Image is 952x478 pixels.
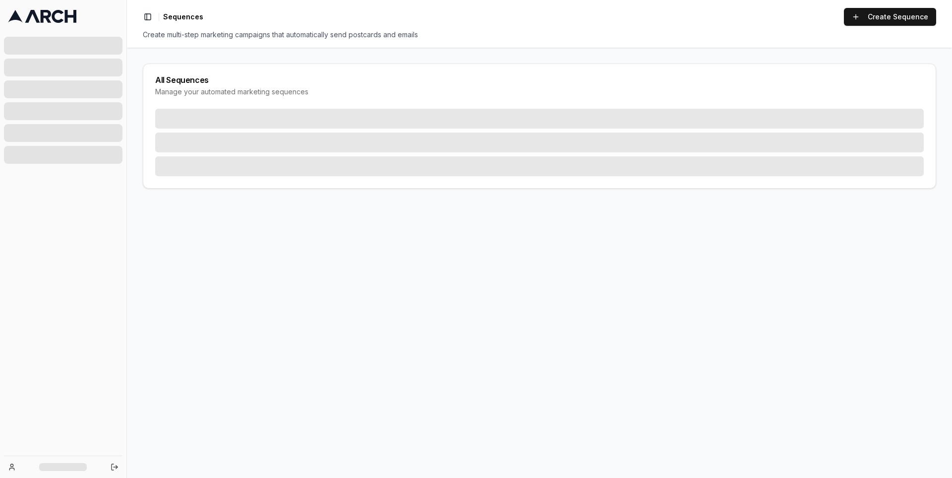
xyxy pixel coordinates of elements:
a: Create Sequence [844,8,936,26]
div: All Sequences [155,76,924,84]
nav: breadcrumb [163,12,203,22]
button: Log out [108,460,121,474]
div: Create multi-step marketing campaigns that automatically send postcards and emails [143,30,936,40]
div: Manage your automated marketing sequences [155,87,924,97]
span: Sequences [163,12,203,22]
